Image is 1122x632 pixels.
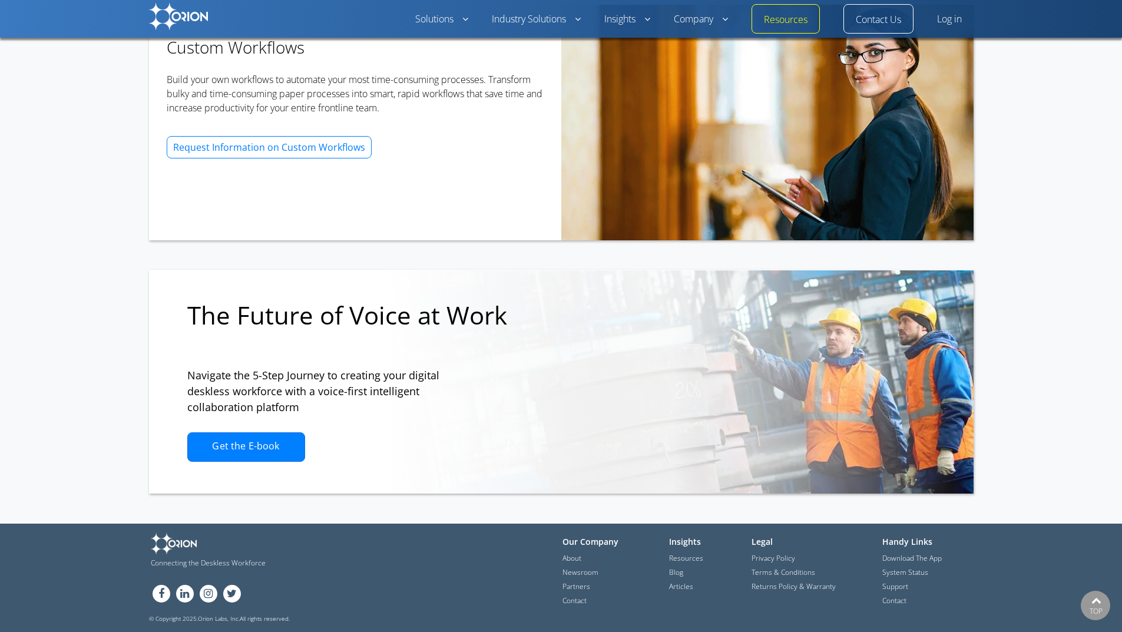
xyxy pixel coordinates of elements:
h3: Custom Workflows [167,39,544,56]
a: Contact Us [856,13,901,27]
a: Download The App [882,553,942,564]
a: Log in [937,12,962,27]
span: © Copyright 2025. All rights reserved. [149,614,974,623]
a: Solutions [415,12,468,27]
a: Request Information on Custom Workflows [167,136,372,158]
h3: Handy Links [882,533,971,550]
img: Orion [151,533,197,554]
a: Support [882,581,908,592]
a: Company [674,12,728,27]
iframe: Chat Widget [1063,575,1122,632]
a: Get the E-book [187,432,305,462]
a: System Status [882,567,928,578]
a: Articles [669,581,693,592]
a: Blog [669,567,683,578]
a: Privacy Policy [752,553,795,564]
a: Returns Policy & Warranty [752,581,836,592]
a: Contact [882,595,906,606]
h3: Legal [752,533,865,550]
h3: The Future of Voice at Work [187,300,548,330]
h4: Navigate the 5-Step Journey to creating your digital deskless workforce with a voice-first intell... [187,368,482,415]
span: Connecting the Deskless Workforce [151,559,421,567]
p: Build your own workflows to automate your most time-consuming processes. Transform bulky and time... [167,72,544,115]
a: Partners [562,581,590,592]
a: Industry Solutions [492,12,581,27]
a: About [562,553,581,564]
img: Orion [149,3,208,30]
a: Terms & Conditions [752,567,815,578]
a: Resources [669,553,703,564]
a: Insights [604,12,650,27]
h3: Our Company [562,533,651,550]
a: Newsroom [562,567,598,578]
a: Orion Labs, Inc. [198,614,240,623]
a: Resources [764,13,807,27]
span: Request Information on Custom Workflows [173,143,365,152]
h3: Insights [669,533,734,550]
a: Contact [562,595,587,606]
